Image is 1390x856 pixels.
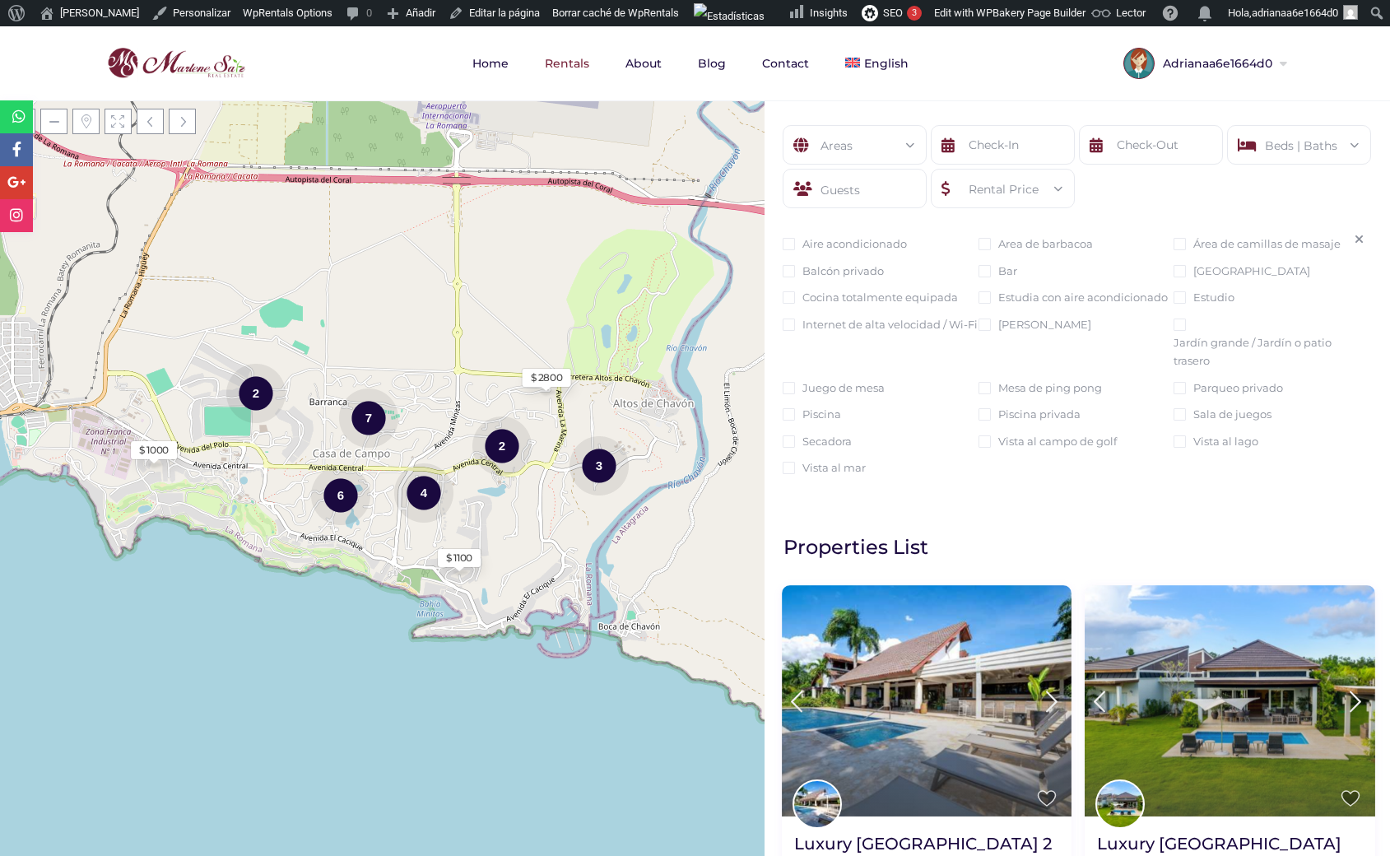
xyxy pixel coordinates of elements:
[1193,432,1258,450] label: Vista al lago
[883,7,903,19] span: SEO
[1193,405,1271,423] label: Sala de juegos
[1193,235,1341,253] label: Área de camillas de masaje
[998,288,1168,306] label: Estudia con aire acondicionado
[802,405,841,423] label: Piscina
[998,315,1091,333] label: [PERSON_NAME]
[1240,126,1358,165] div: Beds | Baths
[810,7,848,19] span: Insights
[829,26,924,100] a: English
[528,26,606,100] a: Rentals
[1155,58,1276,69] span: Adrianaa6e1664d0
[1193,288,1234,306] label: Estudio
[609,26,678,100] a: About
[394,462,453,523] div: 4
[1079,125,1223,165] input: Check-Out
[783,534,1382,560] h1: Properties List
[998,379,1102,397] label: Mesa de ping pong
[802,315,978,333] label: Internet de alta velocidad / Wi-Fi
[782,585,1072,817] img: Luxury Villa Colinas 2
[339,387,398,449] div: 7
[103,44,249,83] img: logo
[694,3,765,30] img: Visitas de 48 horas. Haz clic para ver más estadísticas del sitio.
[907,6,922,21] div: 3
[1193,262,1310,280] label: [GEOGRAPHIC_DATA]
[1252,7,1338,19] span: adrianaa6e1664d0
[1193,379,1283,397] label: Parqueo privado
[998,235,1093,253] label: Area de barbacoa
[446,551,472,565] div: $ 1100
[569,435,629,496] div: 3
[1174,333,1369,370] label: Jardín grande / Jardín o patio trasero
[258,252,505,338] div: Loading Maps
[783,169,927,208] div: Guests
[746,26,825,100] a: Contact
[1085,585,1375,817] img: Luxury Villa Cañas 8
[802,235,907,253] label: Aire acondicionado
[226,362,286,424] div: 2
[998,405,1081,423] label: Piscina privada
[311,464,370,526] div: 6
[794,833,1052,854] h2: Luxury [GEOGRAPHIC_DATA] 2
[456,26,525,100] a: Home
[531,370,563,385] div: $ 2800
[944,170,1062,209] div: Rental Price
[802,458,866,477] label: Vista al mar
[802,379,885,397] label: Juego de mesa
[802,262,884,280] label: Balcón privado
[681,26,742,100] a: Blog
[864,56,909,71] span: English
[998,262,1017,280] label: Bar
[802,288,958,306] label: Cocina totalmente equipada
[472,415,532,477] div: 2
[998,432,1117,450] label: Vista al campo de golf
[139,443,169,458] div: $ 1000
[931,125,1075,165] input: Check-In
[802,432,852,450] label: Secadora
[796,126,913,165] div: Areas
